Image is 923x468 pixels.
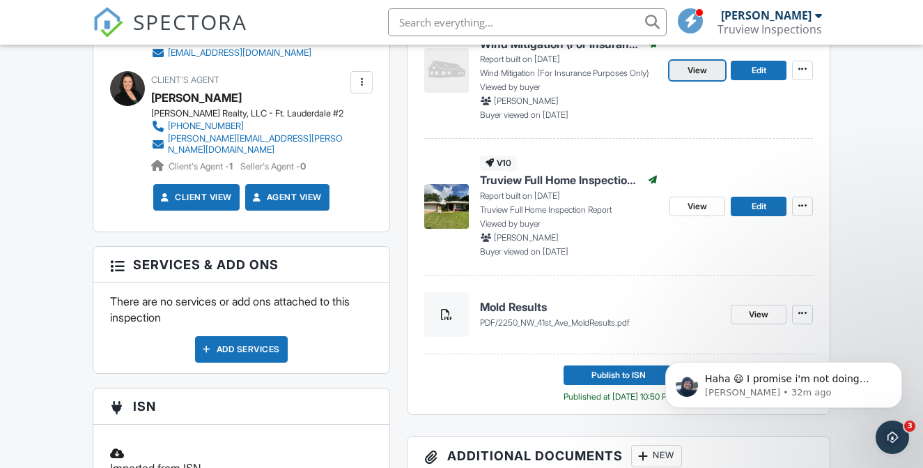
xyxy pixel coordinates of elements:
[158,190,232,204] a: Client View
[388,8,667,36] input: Search everything...
[631,445,682,467] div: New
[168,121,244,132] div: [PHONE_NUMBER]
[151,119,348,133] a: [PHONE_NUMBER]
[93,388,390,425] h3: ISN
[93,247,390,283] h3: Services & Add ons
[151,46,311,60] a: [EMAIL_ADDRESS][DOMAIN_NAME]
[644,333,923,430] iframe: Intercom notifications message
[93,283,390,373] div: There are no services or add ons attached to this inspection
[93,19,247,48] a: SPECTORA
[168,133,348,156] div: [PERSON_NAME][EMAIL_ADDRESS][PERSON_NAME][DOMAIN_NAME]
[169,161,235,172] span: Client's Agent -
[250,190,322,204] a: Agent View
[904,421,915,432] span: 3
[718,22,822,36] div: Truview Inspections
[151,75,219,85] span: Client's Agent
[168,47,311,59] div: [EMAIL_ADDRESS][DOMAIN_NAME]
[240,161,306,172] span: Seller's Agent -
[93,7,123,38] img: The Best Home Inspection Software - Spectora
[61,54,240,66] p: Message from Ryan, sent 32m ago
[151,108,359,119] div: [PERSON_NAME] Realty, LLC - Ft. Lauderdale #2
[229,161,233,172] strong: 1
[151,133,348,156] a: [PERSON_NAME][EMAIL_ADDRESS][PERSON_NAME][DOMAIN_NAME]
[721,8,812,22] div: [PERSON_NAME]
[133,7,247,36] span: SPECTORA
[151,87,242,108] a: [PERSON_NAME]
[876,421,909,454] iframe: Intercom live chat
[300,161,306,172] strong: 0
[61,40,236,163] span: Haha 😃 I promise i'm not doing anything on my end. Im just going to the template and taking a scr...
[195,336,288,363] div: Add Services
